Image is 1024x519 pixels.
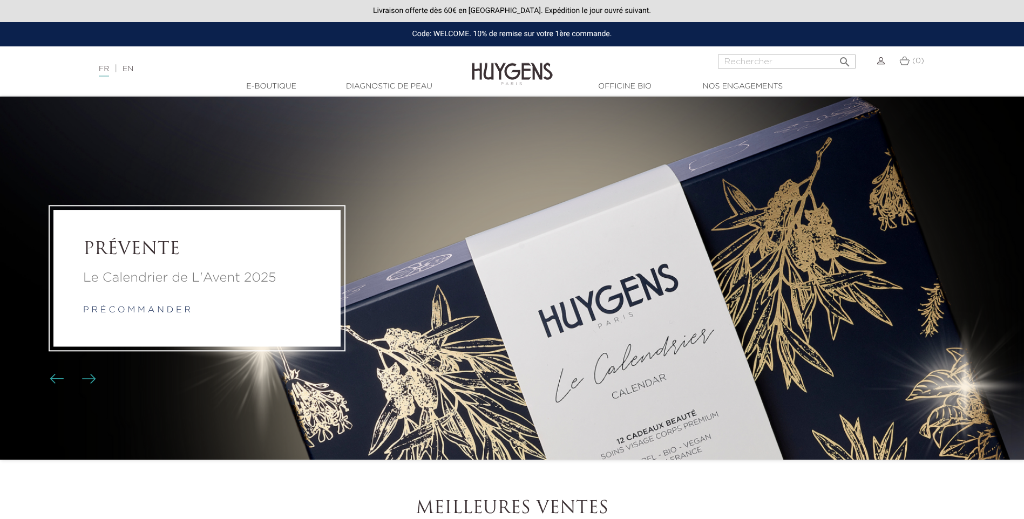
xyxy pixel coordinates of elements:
input: Rechercher [718,54,856,69]
a: Le Calendrier de L'Avent 2025 [83,268,311,288]
button:  [835,51,855,66]
a: EN [123,65,133,73]
a: FR [99,65,109,77]
a: Nos engagements [689,81,797,92]
div: Boutons du carrousel [54,371,89,387]
a: Officine Bio [571,81,679,92]
a: E-Boutique [218,81,325,92]
a: PRÉVENTE [83,240,311,260]
img: Huygens [472,45,553,87]
i:  [838,52,851,65]
h2: Meilleures ventes [213,498,812,519]
div: | [93,63,418,76]
a: Diagnostic de peau [335,81,443,92]
span: (0) [912,57,924,65]
a: p r é c o m m a n d e r [83,306,191,315]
